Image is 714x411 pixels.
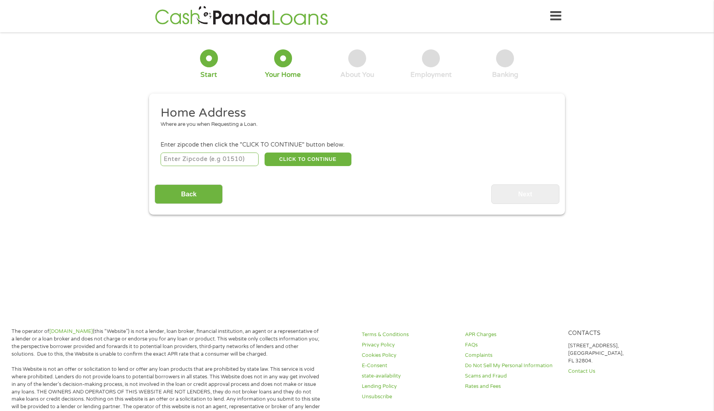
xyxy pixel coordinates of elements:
[362,352,455,359] a: Cookies Policy
[265,153,351,166] button: CLICK TO CONTINUE
[362,331,455,339] a: Terms & Conditions
[568,368,662,375] a: Contact Us
[465,341,559,349] a: FAQs
[491,184,559,204] input: Next
[265,70,301,79] div: Your Home
[362,372,455,380] a: state-availability
[362,341,455,349] a: Privacy Policy
[153,5,330,27] img: GetLoanNow Logo
[12,328,321,358] p: The operator of (this “Website”) is not a lender, loan broker, financial institution, an agent or...
[161,153,259,166] input: Enter Zipcode (e.g 01510)
[161,141,553,149] div: Enter zipcode then click the "CLICK TO CONTINUE" button below.
[161,121,548,129] div: Where are you when Requesting a Loan.
[568,342,662,365] p: [STREET_ADDRESS], [GEOGRAPHIC_DATA], FL 32804.
[362,393,455,401] a: Unsubscribe
[200,70,217,79] div: Start
[49,328,93,335] a: [DOMAIN_NAME]
[161,105,548,121] h2: Home Address
[155,184,223,204] input: Back
[465,331,559,339] a: APR Charges
[362,383,455,390] a: Lending Policy
[492,70,518,79] div: Banking
[465,372,559,380] a: Scams and Fraud
[568,330,662,337] h4: Contacts
[465,352,559,359] a: Complaints
[410,70,452,79] div: Employment
[465,383,559,390] a: Rates and Fees
[465,362,559,370] a: Do Not Sell My Personal Information
[340,70,374,79] div: About You
[362,362,455,370] a: E-Consent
